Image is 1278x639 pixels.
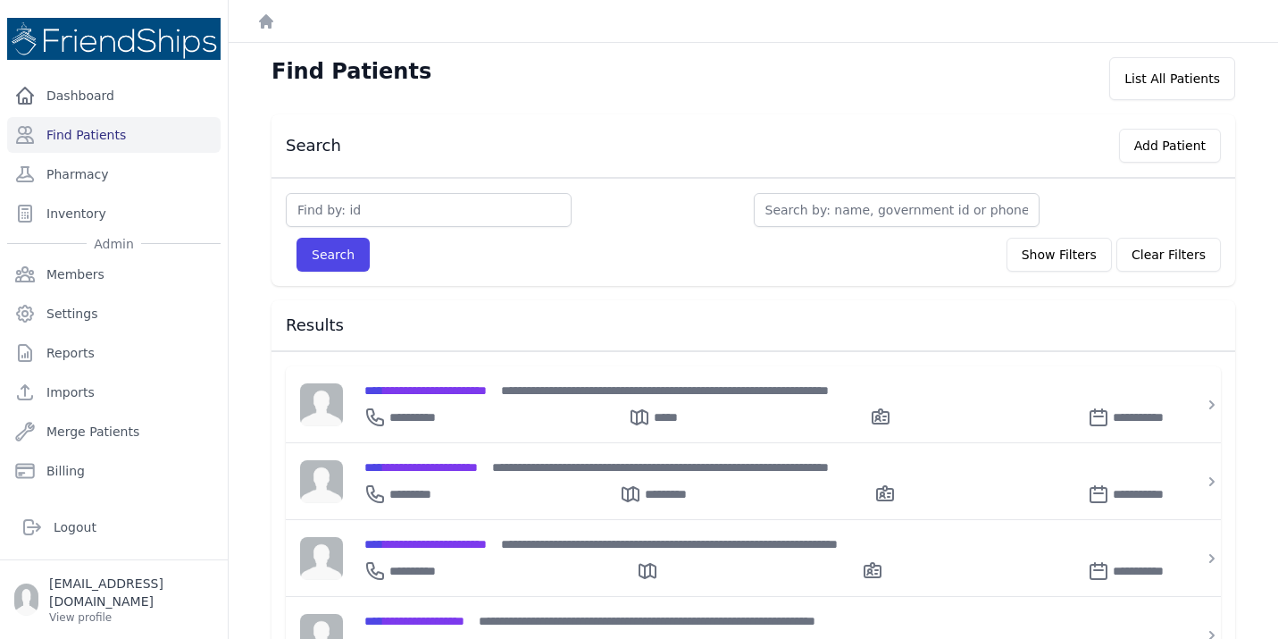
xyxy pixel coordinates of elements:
[87,235,141,253] span: Admin
[1007,238,1112,272] button: Show Filters
[7,296,221,332] a: Settings
[1116,238,1221,272] button: Clear Filters
[300,383,343,426] img: person-242608b1a05df3501eefc295dc1bc67a.jpg
[286,135,341,156] h3: Search
[1119,129,1221,163] button: Add Patient
[7,492,221,528] a: Organizations
[49,575,213,610] p: [EMAIL_ADDRESS][DOMAIN_NAME]
[1109,57,1235,100] div: List All Patients
[300,537,343,580] img: person-242608b1a05df3501eefc295dc1bc67a.jpg
[49,610,213,625] p: View profile
[14,509,213,545] a: Logout
[7,18,221,60] img: Medical Missions EMR
[300,460,343,503] img: person-242608b1a05df3501eefc295dc1bc67a.jpg
[7,414,221,450] a: Merge Patients
[7,196,221,231] a: Inventory
[7,78,221,114] a: Dashboard
[754,193,1040,227] input: Search by: name, government id or phone
[7,453,221,489] a: Billing
[7,335,221,371] a: Reports
[297,238,370,272] button: Search
[286,315,1221,336] h3: Results
[7,156,221,192] a: Pharmacy
[271,57,431,86] h1: Find Patients
[286,193,572,227] input: Find by: id
[7,117,221,153] a: Find Patients
[7,256,221,292] a: Members
[14,575,213,625] a: [EMAIL_ADDRESS][DOMAIN_NAME] View profile
[7,374,221,410] a: Imports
